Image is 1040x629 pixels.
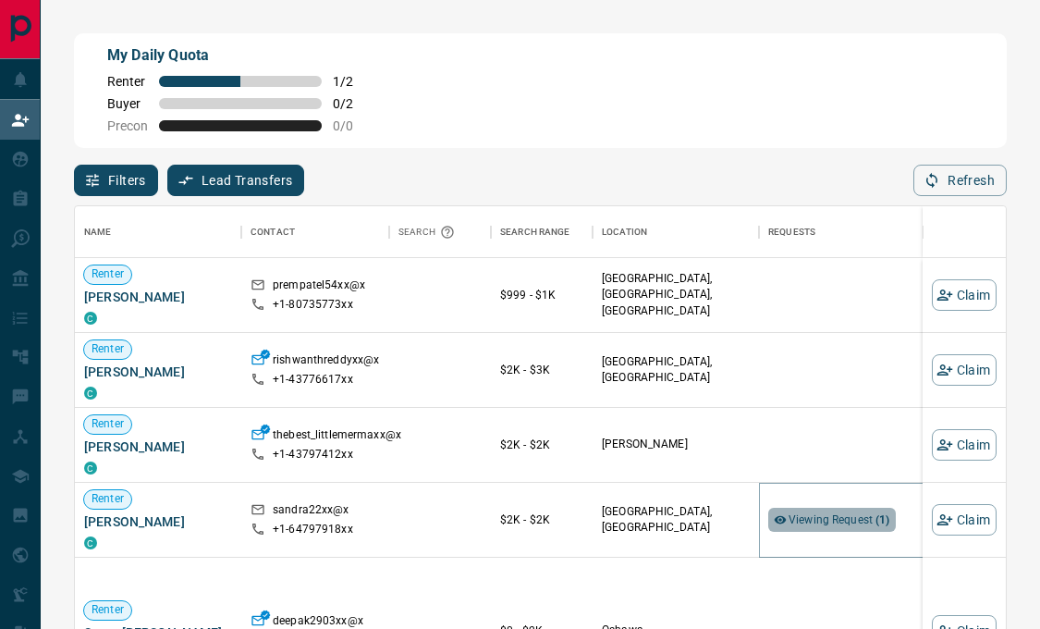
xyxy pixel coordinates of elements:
span: [PERSON_NAME] [84,438,232,456]
p: [GEOGRAPHIC_DATA], [GEOGRAPHIC_DATA] [602,504,750,536]
p: $999 - $1K [500,287,583,303]
span: [PERSON_NAME] [84,363,232,381]
p: [PERSON_NAME] [602,437,750,452]
div: Location [593,206,759,258]
p: $2K - $2K [500,512,583,528]
p: $2K - $2K [500,437,583,453]
span: Renter [84,602,131,618]
span: Renter [107,74,148,89]
span: [PERSON_NAME] [84,288,232,306]
div: Name [84,206,112,258]
div: condos.ca [84,462,97,475]
div: Location [602,206,647,258]
button: Claim [932,429,997,461]
p: +1- 43797412xx [273,447,353,462]
div: Name [75,206,241,258]
p: +1- 43776617xx [273,372,353,388]
p: [GEOGRAPHIC_DATA], [GEOGRAPHIC_DATA] [602,354,750,386]
p: thebest_littlemermaxx@x [273,427,401,447]
p: [GEOGRAPHIC_DATA], [GEOGRAPHIC_DATA], [GEOGRAPHIC_DATA] [602,271,750,318]
p: sandra22xx@x [273,502,349,522]
span: 1 / 2 [333,74,373,89]
div: Viewing Request (1) [768,508,896,532]
span: Renter [84,491,131,507]
span: 0 / 2 [333,96,373,111]
button: Filters [74,165,158,196]
div: Requests [768,206,815,258]
strong: ( 1 ) [875,513,889,526]
button: Claim [932,504,997,536]
button: Refresh [913,165,1007,196]
div: condos.ca [84,536,97,549]
div: Search Range [500,206,570,258]
div: Contact [241,206,389,258]
p: rishwanthreddyxx@x [273,352,379,372]
span: Precon [107,118,148,133]
button: Lead Transfers [167,165,305,196]
div: Search [398,206,459,258]
div: condos.ca [84,312,97,325]
div: Search Range [491,206,593,258]
p: $2K - $3K [500,362,583,378]
button: Claim [932,279,997,311]
div: Requests [759,206,925,258]
span: [PERSON_NAME] [84,512,232,531]
p: My Daily Quota [107,44,373,67]
span: Viewing Request [789,513,890,526]
span: 0 / 0 [333,118,373,133]
button: Claim [932,354,997,386]
div: Contact [251,206,295,258]
span: Renter [84,266,131,282]
p: +1- 80735773xx [273,297,353,313]
span: Renter [84,341,131,357]
div: condos.ca [84,387,97,400]
span: Renter [84,416,131,432]
p: +1- 64797918xx [273,522,353,537]
span: Buyer [107,96,148,111]
p: prempatel54xx@x [273,277,365,297]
